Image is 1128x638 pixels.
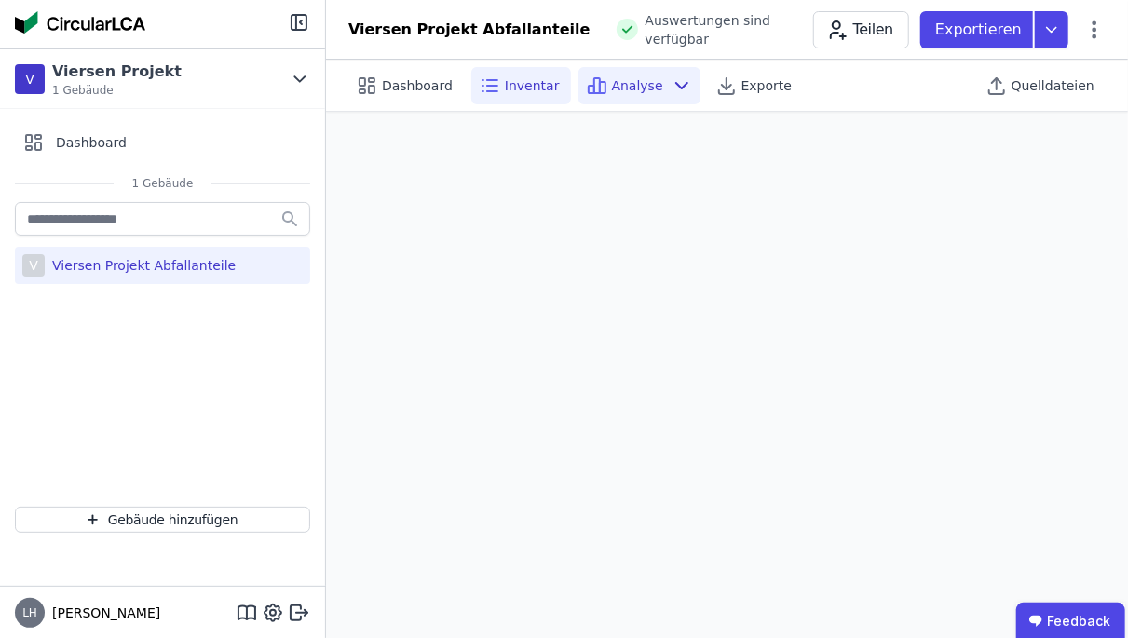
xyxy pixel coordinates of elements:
[22,254,45,277] div: V
[15,507,310,533] button: Gebäude hinzufügen
[813,11,909,48] button: Teilen
[45,256,236,275] div: Viersen Projekt Abfallanteile
[15,11,145,34] img: Concular
[22,607,37,618] span: LH
[1012,76,1094,95] span: Quelldateien
[114,176,212,191] span: 1 Gebäude
[382,76,453,95] span: Dashboard
[505,76,560,95] span: Inventar
[935,19,1026,41] p: Exportieren
[45,604,160,622] span: [PERSON_NAME]
[646,11,813,48] span: Auswertungen sind verfügbar
[52,61,182,83] div: Viersen Projekt
[741,76,792,95] span: Exporte
[15,64,45,94] div: V
[348,19,591,41] div: Viersen Projekt Abfallanteile
[52,83,182,98] span: 1 Gebäude
[612,76,663,95] span: Analyse
[56,133,127,152] span: Dashboard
